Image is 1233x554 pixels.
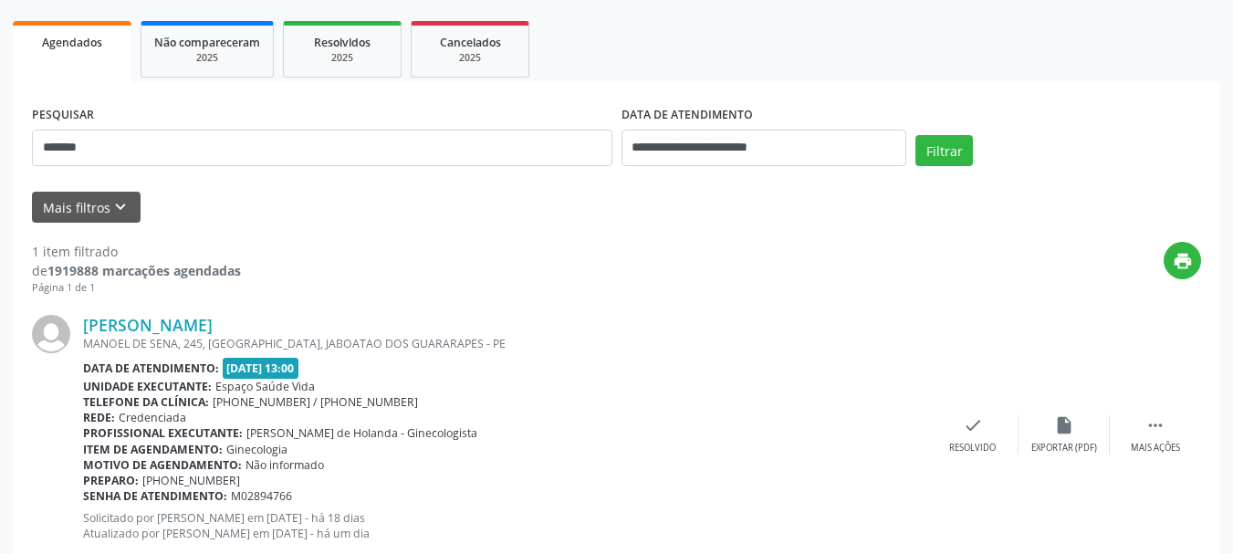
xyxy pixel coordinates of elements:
div: Resolvido [949,442,996,455]
div: 2025 [154,51,260,65]
span: Não informado [246,457,324,473]
i:  [1145,415,1165,435]
span: Agendados [42,35,102,50]
span: [DATE] 13:00 [223,358,299,379]
b: Profissional executante: [83,425,243,441]
div: 1 item filtrado [32,242,241,261]
b: Item de agendamento: [83,442,223,457]
span: Ginecologia [226,442,287,457]
b: Telefone da clínica: [83,394,209,410]
a: [PERSON_NAME] [83,315,213,335]
label: DATA DE ATENDIMENTO [622,101,753,130]
span: Resolvidos [314,35,371,50]
label: PESQUISAR [32,101,94,130]
b: Unidade executante: [83,379,212,394]
div: Página 1 de 1 [32,280,241,296]
span: Cancelados [440,35,501,50]
i: insert_drive_file [1054,415,1074,435]
div: Mais ações [1131,442,1180,455]
b: Senha de atendimento: [83,488,227,504]
b: Motivo de agendamento: [83,457,242,473]
button: Mais filtroskeyboard_arrow_down [32,192,141,224]
b: Data de atendimento: [83,361,219,376]
div: MANOEL DE SENA, 245, [GEOGRAPHIC_DATA], JABOATAO DOS GUARARAPES - PE [83,336,927,351]
i: keyboard_arrow_down [110,197,131,217]
button: Filtrar [915,135,973,166]
span: M02894766 [231,488,292,504]
span: Não compareceram [154,35,260,50]
span: [PHONE_NUMBER] / [PHONE_NUMBER] [213,394,418,410]
span: [PERSON_NAME] de Holanda - Ginecologista [246,425,477,441]
b: Preparo: [83,473,139,488]
div: 2025 [297,51,388,65]
div: 2025 [424,51,516,65]
div: Exportar (PDF) [1031,442,1097,455]
span: Espaço Saúde Vida [215,379,315,394]
span: [PHONE_NUMBER] [142,473,240,488]
img: img [32,315,70,353]
b: Rede: [83,410,115,425]
i: print [1173,251,1193,271]
div: de [32,261,241,280]
span: Credenciada [119,410,186,425]
button: print [1164,242,1201,279]
i: check [963,415,983,435]
p: Solicitado por [PERSON_NAME] em [DATE] - há 18 dias Atualizado por [PERSON_NAME] em [DATE] - há u... [83,510,927,541]
strong: 1919888 marcações agendadas [47,262,241,279]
